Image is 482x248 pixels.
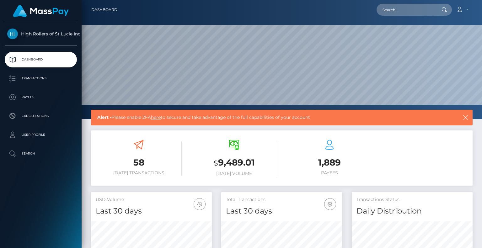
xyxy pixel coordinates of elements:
img: MassPay Logo [13,5,69,17]
h3: 1,889 [287,156,372,169]
h4: Last 30 days [226,206,337,217]
h3: 9,489.01 [191,156,277,169]
input: Search... [377,4,436,16]
a: Cancellations [5,108,77,124]
a: Search [5,146,77,161]
h5: USD Volume [96,197,207,203]
span: Please enable 2FA to secure and take advantage of the full capabilities of your account [97,114,426,121]
h4: Last 30 days [96,206,207,217]
small: $ [214,159,218,167]
h3: 58 [96,156,182,169]
a: here [151,114,161,120]
img: High Rollers of St Lucie Inc [7,29,18,39]
a: User Profile [5,127,77,143]
h5: Total Transactions [226,197,337,203]
p: Search [7,149,74,158]
p: Dashboard [7,55,74,64]
a: Dashboard [5,52,77,67]
h5: Transactions Status [356,197,468,203]
h4: Daily Distribution [356,206,468,217]
h6: [DATE] Transactions [96,170,182,176]
p: Transactions [7,74,74,83]
a: Payees [5,89,77,105]
span: High Rollers of St Lucie Inc [5,31,77,37]
a: Transactions [5,71,77,86]
h6: Payees [287,170,372,176]
b: Alert - [97,114,111,120]
p: User Profile [7,130,74,140]
p: Payees [7,92,74,102]
a: Dashboard [91,3,117,16]
h6: [DATE] Volume [191,171,277,176]
p: Cancellations [7,111,74,121]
